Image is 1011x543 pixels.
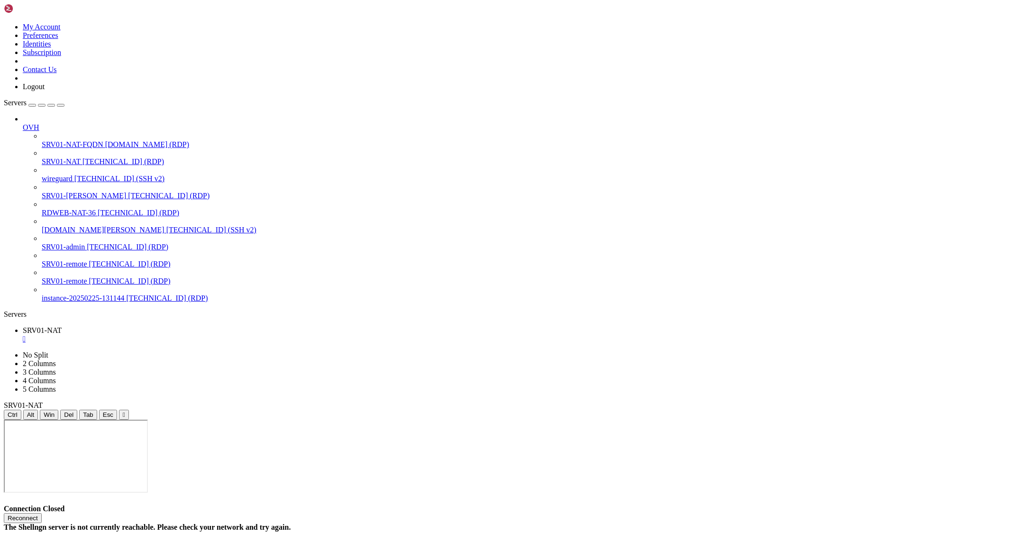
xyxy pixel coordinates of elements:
a: [DOMAIN_NAME][PERSON_NAME] [TECHNICAL_ID] (SSH v2) [42,226,1007,234]
span: [TECHNICAL_ID] (RDP) [98,209,179,217]
span: SRV01-NAT-FQDN [42,140,103,148]
span: Win [44,411,55,418]
span: RDWEB-NAT-36 [42,209,96,217]
span: SRV01-remote [42,277,87,285]
span: Esc [103,411,113,418]
a: Identities [23,40,51,48]
a: 2 Columns [23,359,56,368]
a: SRV01-remote [TECHNICAL_ID] (RDP) [42,277,1007,285]
li: SRV01-NAT-FQDN [DOMAIN_NAME] (RDP) [42,132,1007,149]
a: SRV01-NAT [23,326,1007,343]
a: OVH [23,123,1007,132]
span: Connection Closed [4,505,64,513]
span: Tab [83,411,93,418]
a: Subscription [23,48,61,56]
li: SRV01-remote [TECHNICAL_ID] (RDP) [42,268,1007,285]
span: [TECHNICAL_ID] (RDP) [82,157,164,166]
span: SRV01-remote [42,260,87,268]
span: instance-20250225-131144 [42,294,124,302]
li: instance-20250225-131144 [TECHNICAL_ID] (RDP) [42,285,1007,303]
a: SRV01-admin [TECHNICAL_ID] (RDP) [42,243,1007,251]
span: Del [64,411,73,418]
a: instance-20250225-131144 [TECHNICAL_ID] (RDP) [42,294,1007,303]
div: The Shellngn server is not currently reachable. Please check your network and try again. [4,523,1007,532]
a: wireguard [TECHNICAL_ID] (SSH v2) [42,175,1007,183]
span: wireguard [42,175,73,183]
button: Win [40,410,58,420]
a: Contact Us [23,65,57,74]
span: SRV01-NAT [23,326,62,334]
button:  [119,410,129,420]
span: Alt [27,411,35,418]
a: SRV01-remote [TECHNICAL_ID] (RDP) [42,260,1007,268]
span: SRV01-admin [42,243,85,251]
a: My Account [23,23,61,31]
li: SRV01-admin [TECHNICAL_ID] (RDP) [42,234,1007,251]
a: Servers [4,99,64,107]
span: [TECHNICAL_ID] (RDP) [126,294,208,302]
a: Logout [23,83,45,91]
a: No Split [23,351,48,359]
span: [DOMAIN_NAME] (RDP) [105,140,189,148]
span: [DOMAIN_NAME][PERSON_NAME] [42,226,164,234]
li: SRV01-[PERSON_NAME] [TECHNICAL_ID] (RDP) [42,183,1007,200]
span: [TECHNICAL_ID] (SSH v2) [74,175,164,183]
button: Esc [99,410,117,420]
a: Preferences [23,31,58,39]
span: Servers [4,99,27,107]
li: RDWEB-NAT-36 [TECHNICAL_ID] (RDP) [42,200,1007,217]
li: OVH [23,115,1007,303]
img: Shellngn [4,4,58,13]
a: SRV01-NAT-FQDN [DOMAIN_NAME] (RDP) [42,140,1007,149]
li: [DOMAIN_NAME][PERSON_NAME] [TECHNICAL_ID] (SSH v2) [42,217,1007,234]
a: SRV01-[PERSON_NAME] [TECHNICAL_ID] (RDP) [42,192,1007,200]
button: Alt [23,410,38,420]
li: SRV01-NAT [TECHNICAL_ID] (RDP) [42,149,1007,166]
span: [TECHNICAL_ID] (RDP) [89,260,171,268]
span: SRV01-[PERSON_NAME] [42,192,126,200]
a: 3 Columns [23,368,56,376]
a: SRV01-NAT [TECHNICAL_ID] (RDP) [42,157,1007,166]
button: Del [60,410,77,420]
span: SRV01-NAT [42,157,81,166]
button: Ctrl [4,410,21,420]
li: wireguard [TECHNICAL_ID] (SSH v2) [42,166,1007,183]
a:  [23,335,1007,343]
button: Reconnect [4,513,42,523]
span: Ctrl [8,411,18,418]
div: Servers [4,310,1007,319]
span: [TECHNICAL_ID] (RDP) [128,192,209,200]
li: SRV01-remote [TECHNICAL_ID] (RDP) [42,251,1007,268]
button: Tab [79,410,97,420]
div:  [123,411,125,418]
span: [TECHNICAL_ID] (RDP) [87,243,168,251]
a: 4 Columns [23,377,56,385]
span: [TECHNICAL_ID] (SSH v2) [166,226,256,234]
span: [TECHNICAL_ID] (RDP) [89,277,171,285]
span: SRV01-NAT [4,401,43,409]
span: OVH [23,123,39,131]
a: 5 Columns [23,385,56,393]
a: RDWEB-NAT-36 [TECHNICAL_ID] (RDP) [42,209,1007,217]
